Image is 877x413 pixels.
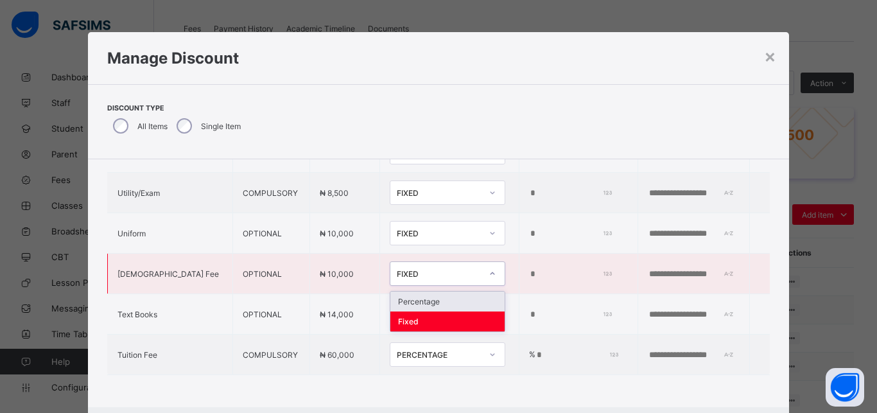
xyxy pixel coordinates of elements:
[137,121,168,131] label: All Items
[519,335,638,375] td: %
[232,335,310,375] td: COMPULSORY
[397,229,482,238] div: FIXED
[232,173,310,213] td: COMPULSORY
[320,188,349,198] span: ₦ 8,500
[107,213,232,254] td: Uniform
[764,45,776,67] div: ×
[397,269,482,279] div: FIXED
[107,104,244,112] span: Discount Type
[232,213,310,254] td: OPTIONAL
[107,49,770,67] h1: Manage Discount
[107,335,232,375] td: Tuition Fee
[107,254,232,294] td: [DEMOGRAPHIC_DATA] Fee
[390,292,505,312] div: Percentage
[320,350,354,360] span: ₦ 60,000
[232,294,310,335] td: OPTIONAL
[107,173,232,213] td: Utility/Exam
[201,121,241,131] label: Single Item
[107,294,232,335] td: Text Books
[826,368,864,407] button: Open asap
[390,312,505,331] div: Fixed
[232,254,310,294] td: OPTIONAL
[320,229,354,238] span: ₦ 10,000
[320,269,354,279] span: ₦ 10,000
[320,310,354,319] span: ₦ 14,000
[397,188,482,198] div: FIXED
[397,350,482,360] div: PERCENTAGE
